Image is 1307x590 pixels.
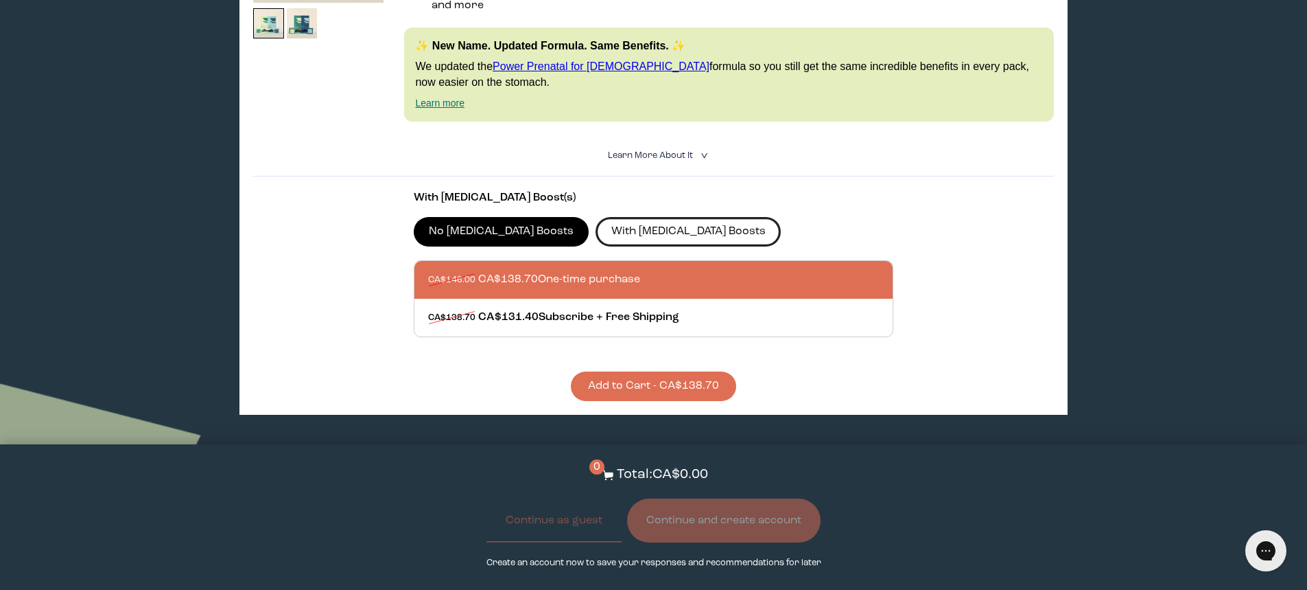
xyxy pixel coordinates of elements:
p: We updated the formula so you still get the same incredible benefits in every pack, now easier on... [415,59,1042,90]
a: Power Prenatal for [DEMOGRAPHIC_DATA] [493,60,709,72]
i: < [696,152,709,159]
span: 0 [589,459,604,475]
img: thumbnail image [253,8,284,39]
label: With [MEDICAL_DATA] Boosts [596,217,781,246]
iframe: Gorgias live chat messenger [1238,525,1293,576]
a: Learn more [415,98,464,109]
img: thumbnail image [287,8,318,39]
span: Learn More About it [608,151,693,160]
button: Continue as guest [486,499,622,543]
label: No [MEDICAL_DATA] Boosts [414,217,589,246]
p: With [MEDICAL_DATA] Boost(s) [414,190,894,206]
p: Total: CA$0.00 [617,465,708,485]
button: Continue and create account [627,499,821,543]
strong: ✨ New Name. Updated Formula. Same Benefits. ✨ [415,40,685,52]
summary: Learn More About it < [608,149,700,162]
button: Add to Cart - CA$138.70 [571,372,736,401]
p: Create an account now to save your responses and recommendations for later [486,556,821,569]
